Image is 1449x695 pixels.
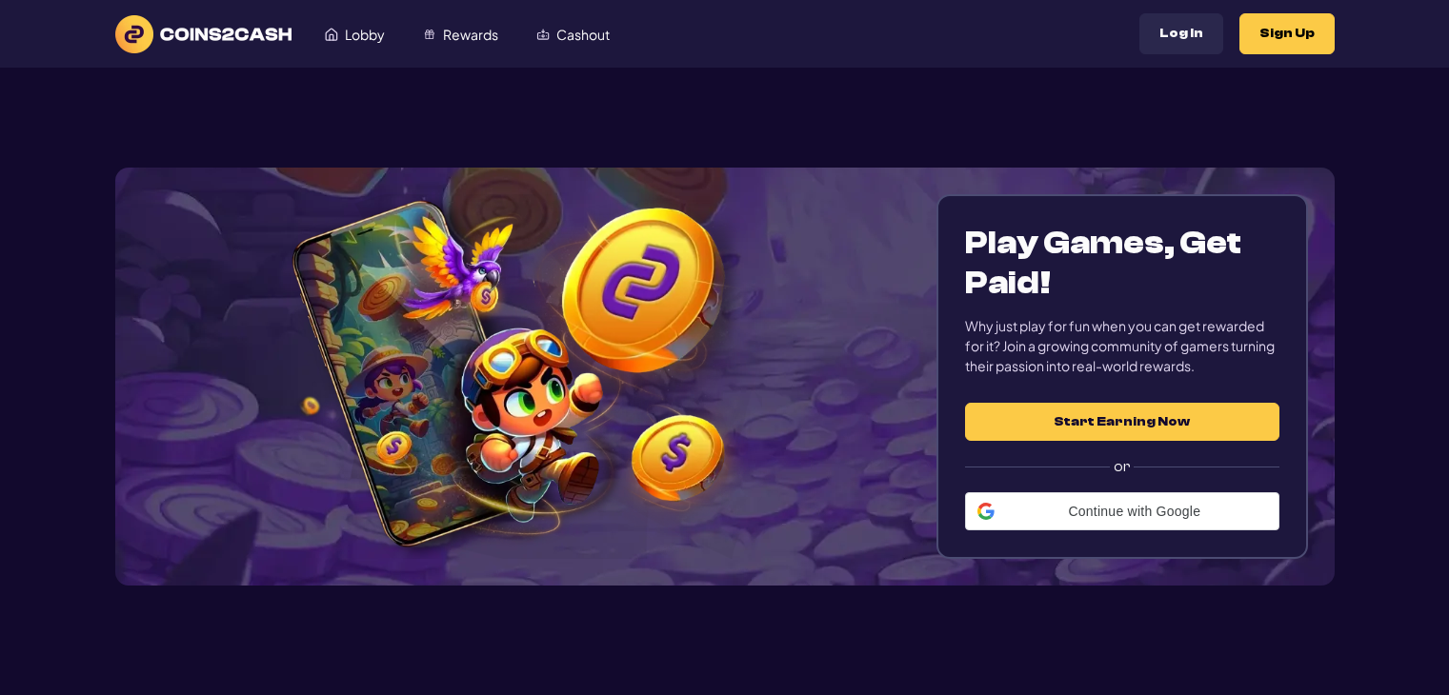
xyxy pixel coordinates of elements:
img: logo text [115,15,292,53]
label: or [965,441,1278,492]
button: Sign Up [1239,13,1335,54]
span: Rewards [443,28,498,41]
div: Why just play for fun when you can get rewarded for it? Join a growing community of gamers turnin... [965,316,1278,376]
h1: Play Games, Get Paid! [965,223,1278,303]
div: Continue with Google [965,492,1279,530]
img: Rewards [423,28,436,41]
button: Log In [1139,13,1223,54]
img: Cashout [536,28,550,41]
span: Continue with Google [1002,504,1267,519]
a: Cashout [517,16,629,52]
span: Lobby [345,28,385,41]
button: Start Earning Now [965,403,1278,441]
span: Cashout [556,28,610,41]
a: Lobby [306,16,404,52]
img: Lobby [325,28,338,41]
a: Rewards [404,16,517,52]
